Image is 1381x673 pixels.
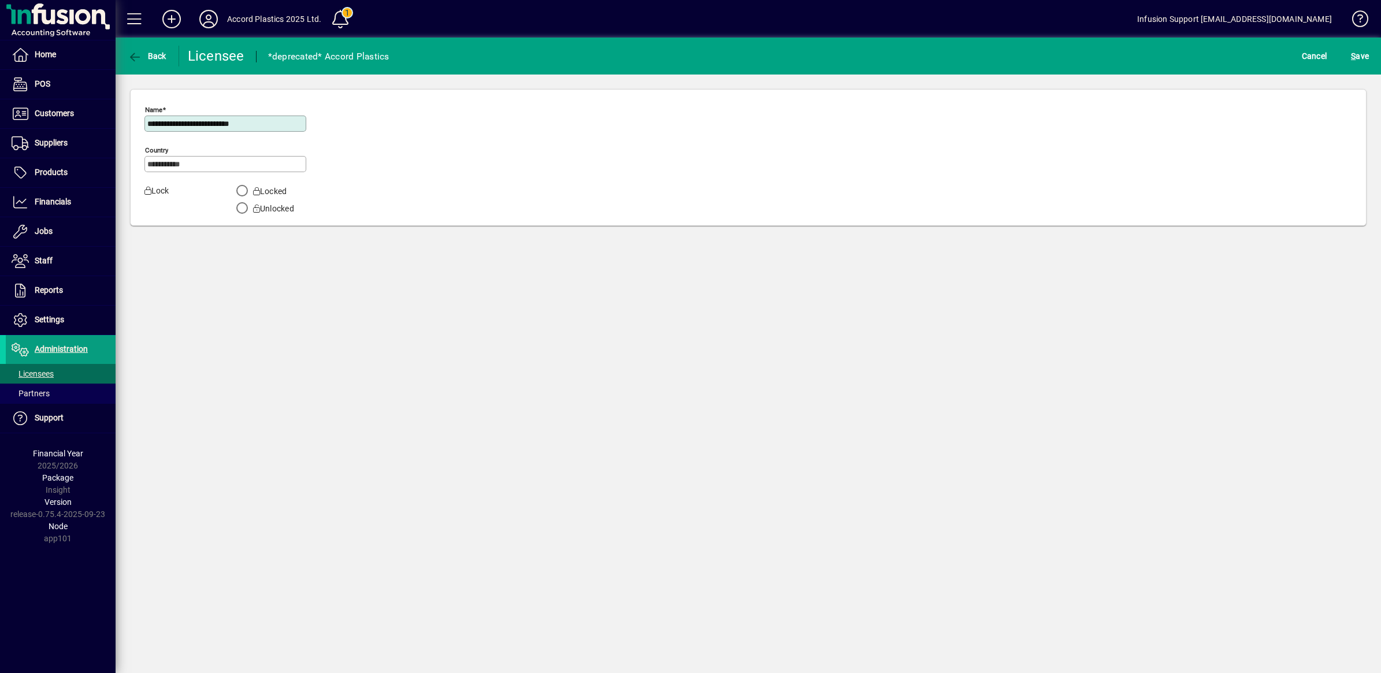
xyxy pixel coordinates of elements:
[251,185,287,197] label: Locked
[35,226,53,236] span: Jobs
[6,188,116,217] a: Financials
[1351,47,1369,65] span: ave
[268,47,389,66] div: *deprecated* Accord Plastics
[128,51,166,61] span: Back
[6,247,116,276] a: Staff
[35,256,53,265] span: Staff
[136,185,210,215] label: Lock
[1137,10,1332,28] div: Infusion Support [EMAIL_ADDRESS][DOMAIN_NAME]
[6,129,116,158] a: Suppliers
[44,497,72,507] span: Version
[251,203,294,214] label: Unlocked
[6,217,116,246] a: Jobs
[12,389,50,398] span: Partners
[35,79,50,88] span: POS
[35,197,71,206] span: Financials
[35,138,68,147] span: Suppliers
[1299,46,1330,66] button: Cancel
[227,10,321,28] div: Accord Plastics 2025 Ltd.
[145,146,168,154] mat-label: Country
[6,70,116,99] a: POS
[12,369,54,378] span: Licensees
[6,404,116,433] a: Support
[35,344,88,354] span: Administration
[190,9,227,29] button: Profile
[6,306,116,334] a: Settings
[116,46,179,66] app-page-header-button: Back
[42,473,73,482] span: Package
[6,99,116,128] a: Customers
[49,522,68,531] span: Node
[6,40,116,69] a: Home
[1343,2,1367,40] a: Knowledge Base
[1302,47,1327,65] span: Cancel
[35,413,64,422] span: Support
[33,449,83,458] span: Financial Year
[125,46,169,66] button: Back
[1348,46,1372,66] button: Save
[1351,51,1356,61] span: S
[145,106,162,114] mat-label: Name
[6,364,116,384] a: Licensees
[35,285,63,295] span: Reports
[35,50,56,59] span: Home
[6,158,116,187] a: Products
[6,276,116,305] a: Reports
[35,315,64,324] span: Settings
[35,109,74,118] span: Customers
[153,9,190,29] button: Add
[35,168,68,177] span: Products
[188,47,244,65] div: Licensee
[6,384,116,403] a: Partners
